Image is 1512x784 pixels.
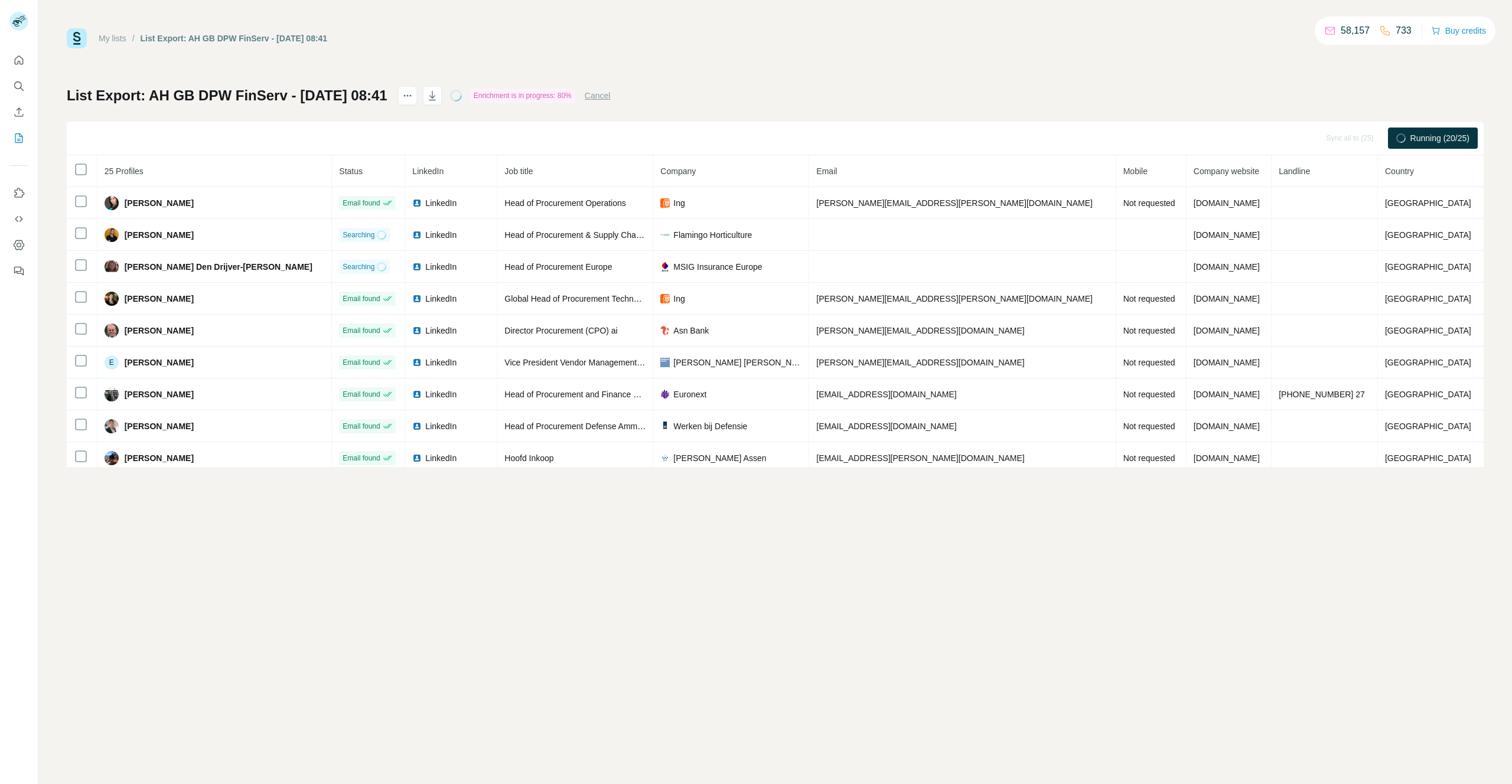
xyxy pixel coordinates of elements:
span: Director Procurement (CPO) ai [504,326,617,335]
span: Searching [343,262,374,272]
span: Asn Bank [673,325,709,337]
span: [GEOGRAPHIC_DATA] [1385,198,1471,208]
span: [PERSON_NAME] Den Drijver-[PERSON_NAME] [125,261,312,273]
span: Head of Procurement Operations [504,198,625,208]
img: Avatar [105,451,119,465]
span: Euronext [673,388,706,400]
span: LinkedIn [425,197,457,209]
span: Email found [343,293,380,304]
span: LinkedIn [412,166,444,176]
span: Company [660,166,696,176]
span: [GEOGRAPHIC_DATA] [1385,294,1471,303]
span: Job title [504,166,533,176]
img: LinkedIn logo [412,294,422,303]
span: Not requested [1123,422,1175,431]
span: [EMAIL_ADDRESS][PERSON_NAME][DOMAIN_NAME] [816,453,1024,463]
span: Ing [673,197,685,209]
span: [DOMAIN_NAME] [1194,262,1260,272]
img: LinkedIn logo [412,453,422,463]
button: Search [9,76,28,97]
span: [PERSON_NAME] [125,388,194,400]
span: MSIG Insurance Europe [673,261,762,273]
h1: List Export: AH GB DPW FinServ - [DATE] 08:41 [67,86,387,105]
img: company-logo [660,326,670,335]
span: LinkedIn [425,357,457,368]
span: [DOMAIN_NAME] [1194,390,1260,399]
img: LinkedIn logo [412,358,422,367]
button: actions [398,86,417,105]
span: Searching [343,230,374,240]
span: [PERSON_NAME][EMAIL_ADDRESS][DOMAIN_NAME] [816,326,1024,335]
span: Not requested [1123,294,1175,303]
span: Email found [343,389,380,400]
span: Email found [343,198,380,208]
button: Quick start [9,50,28,71]
button: Buy credits [1431,22,1486,39]
button: Cancel [585,90,611,102]
span: Ing [673,293,685,305]
span: Global Head of Procurement Technology (Systems, Data, Insights & AI) a.i. [504,294,778,303]
span: [PERSON_NAME][EMAIL_ADDRESS][DOMAIN_NAME] [816,358,1024,367]
span: Status [339,166,363,176]
span: LinkedIn [425,293,457,305]
span: [PERSON_NAME] [125,293,194,305]
img: company-logo [660,230,670,240]
span: [PERSON_NAME] [PERSON_NAME] Asset Management [673,357,801,368]
span: Landline [1279,166,1310,176]
button: My lists [9,128,28,149]
span: LinkedIn [425,229,457,241]
span: LinkedIn [425,452,457,464]
img: Avatar [105,228,119,242]
img: company-logo [660,294,670,303]
span: Werken bij Defensie [673,420,747,432]
span: [DOMAIN_NAME] [1194,294,1260,303]
img: company-logo [660,262,670,272]
span: [PERSON_NAME] [125,325,194,337]
img: company-logo [660,198,670,208]
span: [DOMAIN_NAME] [1194,422,1260,431]
span: [GEOGRAPHIC_DATA] [1385,358,1471,367]
span: LinkedIn [425,325,457,337]
a: My lists [99,34,126,43]
span: Hoofd Inkoop [504,453,553,463]
span: Not requested [1123,358,1175,367]
span: [DOMAIN_NAME] [1194,453,1260,463]
span: LinkedIn [425,388,457,400]
img: Avatar [105,292,119,306]
span: [PERSON_NAME][EMAIL_ADDRESS][PERSON_NAME][DOMAIN_NAME] [816,198,1093,208]
img: Avatar [105,419,119,433]
span: Email [816,166,837,176]
span: Vice President Vendor Management & Procurement [504,358,694,367]
img: LinkedIn logo [412,326,422,335]
p: 58,157 [1341,24,1370,38]
span: Head of Procurement and Finance operations [504,390,672,399]
span: Head of Procurement & Supply Chain | Dutch Site Lead [504,230,708,240]
span: [GEOGRAPHIC_DATA] [1385,453,1471,463]
img: LinkedIn logo [412,198,422,208]
img: LinkedIn logo [412,262,422,272]
span: Company website [1194,166,1259,176]
button: Dashboard [9,234,28,256]
button: Feedback [9,260,28,282]
img: company-logo [660,453,670,463]
span: [PERSON_NAME] [125,197,194,209]
span: Flamingo Horticulture [673,229,752,241]
span: [GEOGRAPHIC_DATA] [1385,390,1471,399]
img: LinkedIn logo [412,230,422,240]
span: Not requested [1123,390,1175,399]
button: Use Surfe API [9,208,28,230]
img: company-logo [660,358,670,367]
span: 25 Profiles [105,166,144,176]
span: Mobile [1123,166,1148,176]
span: [PERSON_NAME][EMAIL_ADDRESS][PERSON_NAME][DOMAIN_NAME] [816,294,1093,303]
span: [GEOGRAPHIC_DATA] [1385,326,1471,335]
div: E [105,355,119,370]
span: [DOMAIN_NAME] [1194,326,1260,335]
span: [PERSON_NAME] Assen [673,452,766,464]
div: Enrichment is in progress: 80% [470,89,575,103]
p: 733 [1396,24,1412,38]
img: LinkedIn logo [412,390,422,399]
span: [DOMAIN_NAME] [1194,358,1260,367]
span: [DOMAIN_NAME] [1194,198,1260,208]
span: Running (20/25) [1410,132,1469,144]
